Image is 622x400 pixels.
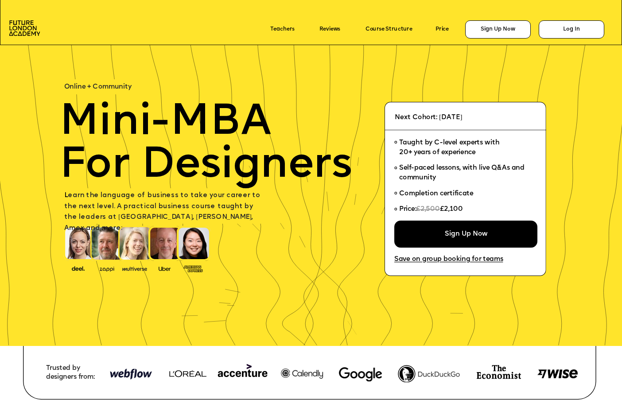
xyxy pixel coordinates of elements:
[95,265,119,272] img: image-b2f1584c-cbf7-4a77-bbe0-f56ae6ee31f2.png
[416,206,439,213] span: £2,500
[159,359,327,388] img: image-948b81d4-ecfd-4a21-a3e0-8573ccdefa42.png
[537,369,577,379] img: image-8d571a77-038a-4425-b27a-5310df5a295c.png
[365,27,412,33] a: Course Structure
[106,360,156,389] img: image-948b81d4-ecfd-4a21-a3e0-8573ccdefa42.png
[9,20,40,36] img: image-aac980e9-41de-4c2d-a048-f29dd30a0068.png
[399,206,416,213] span: Price:
[120,264,149,272] img: image-b7d05013-d886-4065-8d38-3eca2af40620.png
[394,256,503,263] a: Save on group booking for teams
[399,139,499,155] span: Taught by C-level experts with 20+ years of experience
[64,192,262,232] span: earn the language of business to take your career to the next level. A practical business course ...
[152,265,177,272] img: image-99cff0b2-a396-4aab-8550-cf4071da2cb9.png
[59,144,352,187] span: For Designers
[398,365,460,383] img: image-fef0788b-2262-40a7-a71a-936c95dc9fdc.png
[399,190,473,197] span: Completion certificate
[46,365,95,381] span: Trusted by designers from:
[339,367,382,381] img: image-780dffe3-2af1-445f-9bcc-6343d0dbf7fb.webp
[435,27,449,33] a: Price
[64,192,68,199] span: L
[440,206,463,213] span: £2,100
[270,27,295,33] a: Teachers
[181,264,206,273] img: image-93eab660-639c-4de6-957c-4ae039a0235a.png
[477,365,521,379] img: image-74e81e4e-c3ca-4fbf-b275-59ce4ac8e97d.png
[59,101,272,144] span: Mini-MBA
[319,27,340,33] a: Reviews
[399,165,526,181] span: Self-paced lessons, with live Q&As and community
[395,114,463,121] span: Next Cohort: [DATE]
[64,84,132,90] span: Online + Community
[66,264,90,272] img: image-388f4489-9820-4c53-9b08-f7df0b8d4ae2.png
